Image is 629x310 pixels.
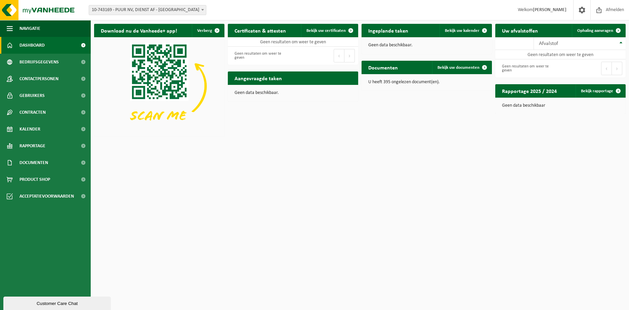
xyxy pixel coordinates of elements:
[495,24,545,37] h2: Uw afvalstoffen
[439,24,491,37] a: Bekijk uw kalender
[228,24,293,37] h2: Certificaten & attesten
[344,49,355,62] button: Next
[192,24,224,37] button: Verberg
[368,80,485,85] p: U heeft 395 ongelezen document(en).
[576,84,625,98] a: Bekijk rapportage
[612,62,622,75] button: Next
[577,29,613,33] span: Ophaling aanvragen
[495,84,563,97] h2: Rapportage 2025 / 2024
[539,41,558,46] span: Afvalstof
[19,37,45,54] span: Dashboard
[432,61,491,74] a: Bekijk uw documenten
[231,48,290,63] div: Geen resultaten om weer te geven
[334,49,344,62] button: Previous
[94,37,224,135] img: Download de VHEPlus App
[499,61,557,76] div: Geen resultaten om weer te geven
[19,87,45,104] span: Gebruikers
[235,91,351,95] p: Geen data beschikbaar.
[495,50,626,59] td: Geen resultaten om weer te geven
[197,29,212,33] span: Verberg
[19,171,50,188] span: Product Shop
[19,188,74,205] span: Acceptatievoorwaarden
[362,24,415,37] h2: Ingeplande taken
[301,24,358,37] a: Bekijk uw certificaten
[601,62,612,75] button: Previous
[502,103,619,108] p: Geen data beschikbaar
[437,65,479,70] span: Bekijk uw documenten
[445,29,479,33] span: Bekijk uw kalender
[228,71,289,85] h2: Aangevraagde taken
[572,24,625,37] a: Ophaling aanvragen
[228,37,358,47] td: Geen resultaten om weer te geven
[19,54,59,70] span: Bedrijfsgegevens
[368,43,485,48] p: Geen data beschikbaar.
[533,7,567,12] strong: [PERSON_NAME]
[89,5,206,15] span: 10-743169 - PUUR NV, DIENST AF - HALLE
[3,295,112,310] iframe: chat widget
[19,154,48,171] span: Documenten
[19,20,40,37] span: Navigatie
[306,29,346,33] span: Bekijk uw certificaten
[19,138,45,154] span: Rapportage
[362,61,405,74] h2: Documenten
[19,70,58,87] span: Contactpersonen
[19,104,46,121] span: Contracten
[19,121,40,138] span: Kalender
[94,24,184,37] h2: Download nu de Vanheede+ app!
